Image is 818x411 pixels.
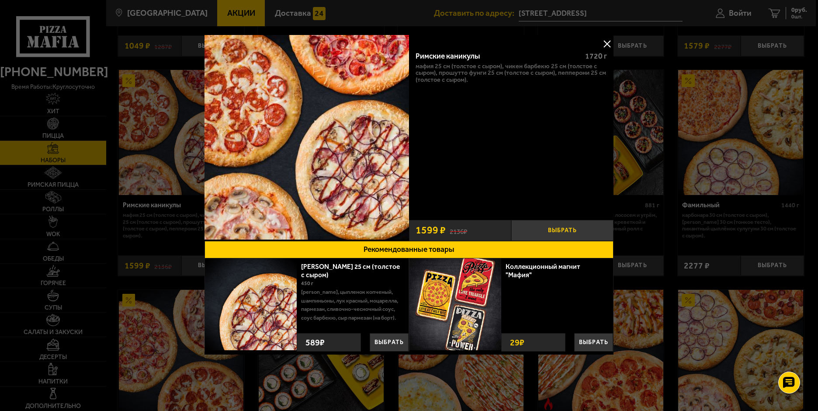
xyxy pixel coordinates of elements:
s: 2136 ₽ [450,226,467,235]
span: 450 г [301,280,313,286]
div: Римские каникулы [416,52,578,61]
strong: 589 ₽ [303,334,327,351]
strong: 29 ₽ [508,334,527,351]
a: [PERSON_NAME] 25 см (толстое с сыром) [301,262,400,279]
img: Римские каникулы [204,35,409,240]
span: 1720 г [585,52,607,60]
p: Мафия 25 см (толстое с сыром), Чикен Барбекю 25 см (толстое с сыром), Прошутто Фунги 25 см (толст... [416,63,607,84]
button: Выбрать [511,220,613,241]
button: Выбрать [370,333,409,352]
p: [PERSON_NAME], цыпленок копченый, шампиньоны, лук красный, моцарелла, пармезан, сливочно-чесночны... [301,288,402,322]
a: Коллекционный магнит "Мафия" [506,262,580,279]
a: Римские каникулы [204,35,409,241]
span: 1599 ₽ [416,225,446,235]
button: Выбрать [574,333,613,352]
button: Рекомендованные товары [204,241,613,258]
